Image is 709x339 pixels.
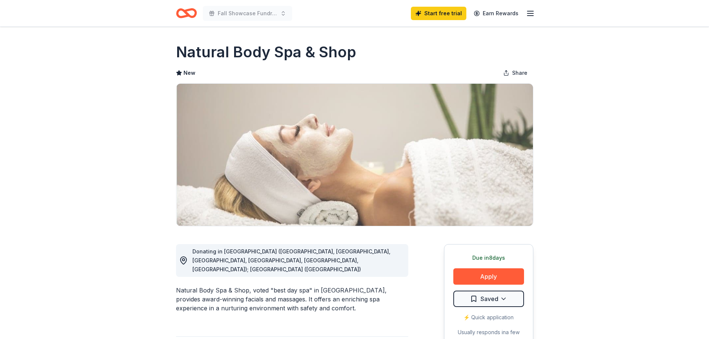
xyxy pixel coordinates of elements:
h1: Natural Body Spa & Shop [176,42,356,63]
button: Saved [453,291,524,307]
span: Share [512,68,527,77]
button: Fall Showcase Fundraiser [203,6,292,21]
span: Donating in [GEOGRAPHIC_DATA] ([GEOGRAPHIC_DATA], [GEOGRAPHIC_DATA], [GEOGRAPHIC_DATA], [GEOGRAPH... [192,248,390,272]
span: Fall Showcase Fundraiser [218,9,277,18]
span: Saved [480,294,498,304]
a: Start free trial [411,7,466,20]
button: Share [497,65,533,80]
div: Due in 8 days [453,253,524,262]
div: Natural Body Spa & Shop, voted "best day spa" in [GEOGRAPHIC_DATA], provides award-winning facial... [176,286,408,313]
span: New [183,68,195,77]
a: Home [176,4,197,22]
img: Image for Natural Body Spa & Shop [176,84,533,226]
a: Earn Rewards [469,7,523,20]
button: Apply [453,268,524,285]
div: ⚡️ Quick application [453,313,524,322]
